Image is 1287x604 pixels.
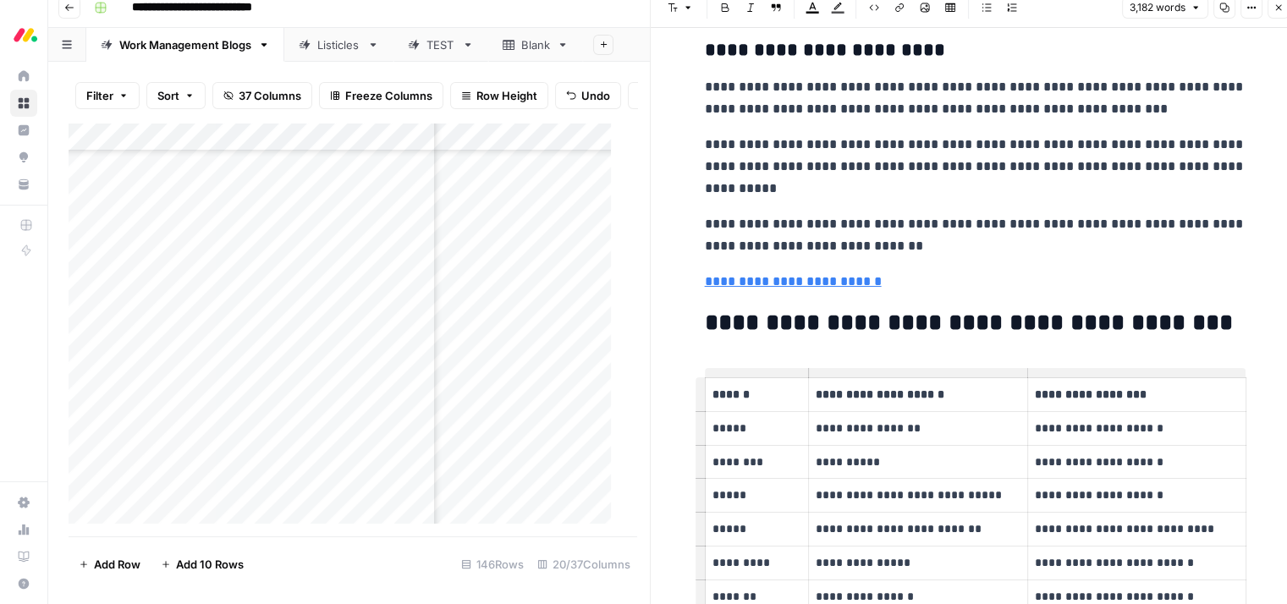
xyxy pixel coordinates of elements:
[146,82,206,109] button: Sort
[317,36,360,53] div: Listicles
[75,82,140,109] button: Filter
[10,489,37,516] a: Settings
[319,82,443,109] button: Freeze Columns
[10,543,37,570] a: Learning Hub
[284,28,393,62] a: Listicles
[10,516,37,543] a: Usage
[10,117,37,144] a: Insights
[521,36,550,53] div: Blank
[531,551,637,578] div: 20/37 Columns
[581,87,610,104] span: Undo
[555,82,621,109] button: Undo
[454,551,531,578] div: 146 Rows
[176,556,244,573] span: Add 10 Rows
[94,556,140,573] span: Add Row
[86,87,113,104] span: Filter
[476,87,537,104] span: Row Height
[10,570,37,597] button: Help + Support
[345,87,432,104] span: Freeze Columns
[10,63,37,90] a: Home
[10,19,41,50] img: Monday.com Logo
[450,82,548,109] button: Row Height
[69,551,151,578] button: Add Row
[10,90,37,117] a: Browse
[488,28,583,62] a: Blank
[157,87,179,104] span: Sort
[10,171,37,198] a: Your Data
[151,551,254,578] button: Add 10 Rows
[10,14,37,56] button: Workspace: Monday.com
[10,144,37,171] a: Opportunities
[239,87,301,104] span: 37 Columns
[426,36,455,53] div: TEST
[393,28,488,62] a: TEST
[212,82,312,109] button: 37 Columns
[86,28,284,62] a: Work Management Blogs
[119,36,251,53] div: Work Management Blogs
